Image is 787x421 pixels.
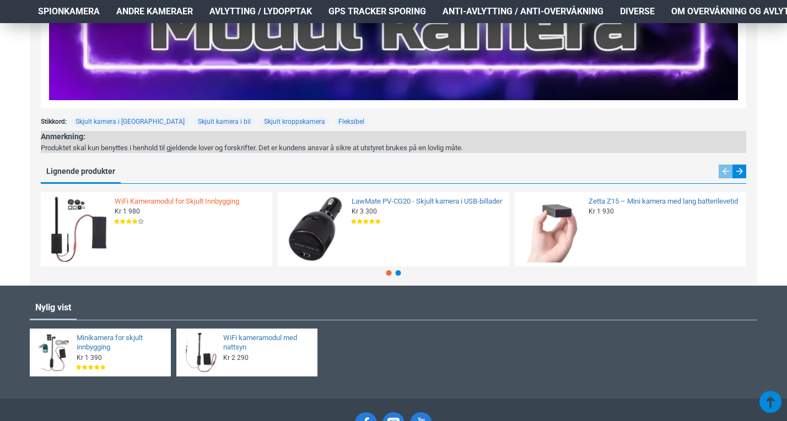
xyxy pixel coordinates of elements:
[41,131,463,143] div: Anmerkning:
[719,165,732,178] div: Previous slide
[443,5,603,18] span: Anti-avlytting / Anti-overvåkning
[732,165,746,178] div: Next slide
[180,332,220,373] img: WiFi kameramodul med nattsyn
[223,353,249,362] span: Kr 2 290
[34,332,74,373] img: Minikamera for skjult innbygging
[620,5,655,18] span: Diverse
[386,270,392,276] span: Go to slide 1
[328,5,426,18] span: GPS Tracker Sporing
[519,196,586,263] img: Zetta Z15 – Mini kamera med lang batterilevetid
[41,164,121,182] a: Lignende produkter
[41,117,67,127] span: Stikkord:
[352,197,503,206] a: LawMate PV-CG20 - Skjult kamera i USB-billader
[396,270,401,276] span: Go to slide 2
[41,143,463,154] div: Produktet skal kun benyttes i henhold til gjeldende lover og forskrifter. Det er kundens ansvar å...
[223,333,311,352] a: WiFi kameramodul med nattsyn
[45,196,112,263] img: WiFi Kameramodul for Skjult Innbygging
[260,117,330,127] a: Skjult kroppskamera
[116,5,193,18] span: Andre kameraer
[334,117,369,127] a: Fleksibel
[352,207,377,216] span: Kr 3 300
[193,117,255,127] a: Skjult kamera i bil
[77,333,164,352] a: Minikamera for skjult innbygging
[282,196,349,263] img: LawMate PV-CG20 - Skjult kamera i USB-billader
[589,197,740,206] a: Zetta Z15 – Mini kamera med lang batterilevetid
[589,207,614,216] span: Kr 1 930
[71,117,189,127] a: Skjult kamera i [GEOGRAPHIC_DATA]
[115,207,140,216] span: Kr 1 980
[115,197,266,206] a: WiFi Kameramodul for Skjult Innbygging
[209,5,312,18] span: Avlytting / Lydopptak
[38,5,100,18] span: Spionkamera
[30,297,77,319] a: Nylig vist
[77,353,102,362] span: Kr 1 390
